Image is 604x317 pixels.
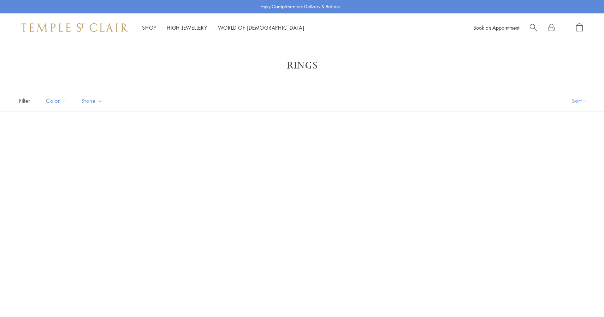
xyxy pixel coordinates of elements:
[218,24,304,31] a: World of [DEMOGRAPHIC_DATA]World of [DEMOGRAPHIC_DATA]
[576,23,583,32] a: Open Shopping Bag
[530,23,537,32] a: Search
[42,96,72,105] span: Color
[78,96,108,105] span: Stone
[167,24,207,31] a: High JewelleryHigh Jewellery
[142,24,156,31] a: ShopShop
[556,90,604,112] button: Show sort by
[76,93,108,109] button: Stone
[142,23,304,32] nav: Main navigation
[21,23,128,32] img: Temple St. Clair
[41,93,72,109] button: Color
[260,3,341,10] p: Enjoy Complimentary Delivery & Returns
[473,24,519,31] a: Book an Appointment
[28,59,576,72] h1: Rings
